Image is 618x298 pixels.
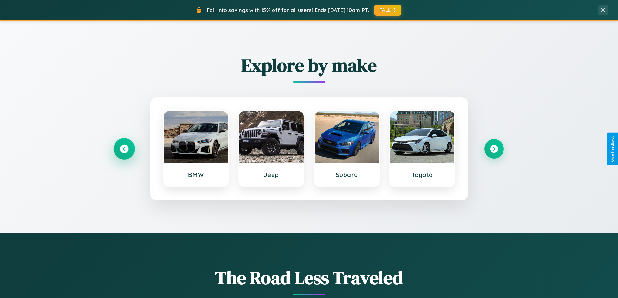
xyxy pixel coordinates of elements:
[246,171,297,179] h3: Jeep
[207,7,369,13] span: Fall into savings with 15% off for all users! Ends [DATE] 10am PT.
[321,171,373,179] h3: Subaru
[170,171,222,179] h3: BMW
[610,136,615,162] div: Give Feedback
[396,171,448,179] h3: Toyota
[115,53,504,78] h2: Explore by make
[115,265,504,290] h1: The Road Less Traveled
[374,5,401,16] button: FALL15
